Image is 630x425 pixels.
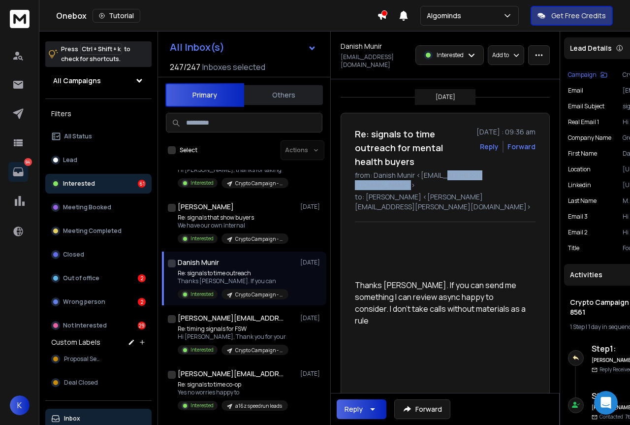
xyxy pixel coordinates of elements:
h3: Inboxes selected [202,61,265,73]
button: Reply [337,399,386,419]
h1: Danish Munir [178,258,219,267]
p: [DATE] : 09:36 am [476,127,535,137]
p: Email [568,87,583,95]
div: Forward [507,142,535,152]
button: Out of office2 [45,268,152,288]
p: 94 [24,158,32,166]
button: Meeting Completed [45,221,152,241]
div: Open Intercom Messenger [594,391,618,415]
span: Deal Closed [64,379,98,387]
p: from: Danish Munir <[EMAIL_ADDRESS][DOMAIN_NAME]> [355,170,535,190]
p: Add to [492,51,509,59]
p: Hi [PERSON_NAME], Thank you for your [178,333,288,341]
div: Onebox [56,9,377,23]
p: Not Interested [63,322,107,329]
p: First Name [568,150,597,158]
div: Reply [345,404,363,414]
div: 29 [138,322,146,329]
p: Get Free Credits [551,11,606,21]
button: Proposal Sent [45,349,152,369]
p: location [568,165,591,173]
p: All Status [64,132,92,140]
span: 1 Step [570,323,585,331]
p: to: [PERSON_NAME] <[PERSON_NAME][EMAIL_ADDRESS][PERSON_NAME][DOMAIN_NAME]> [355,192,535,212]
p: Interested [437,51,464,59]
div: 2 [138,274,146,282]
p: Lead [63,156,77,164]
h1: Re: signals to time outreach for mental health buyers [355,127,471,168]
p: Interested [190,235,214,242]
h3: Filters [45,107,152,121]
p: Re: signals to time outreach [178,269,288,277]
p: Meeting Booked [63,203,111,211]
button: All Status [45,127,152,146]
p: Real Email 1 [568,118,599,126]
button: Campaign [568,71,607,79]
div: Thanks [PERSON_NAME]. If you can send me something I can review async happy to consider. I don't ... [355,279,528,327]
p: Hi [PERSON_NAME], thanks for taking [178,166,288,174]
div: 2 [138,298,146,306]
h1: All Inbox(s) [170,42,224,52]
p: Interested [63,180,95,188]
p: Company Name [568,134,611,142]
h1: [PERSON_NAME] [178,202,234,212]
p: Re: timing signals for FSW [178,325,288,333]
p: Email 3 [568,213,588,221]
p: Yes no worries happy to [178,389,288,396]
p: Email 2 [568,229,588,236]
button: Forward [394,399,450,419]
button: Wrong person2 [45,292,152,312]
p: title [568,244,579,252]
button: All Campaigns [45,71,152,91]
span: 247 / 247 [170,61,200,73]
p: Inbox [64,415,80,423]
button: Meeting Booked [45,197,152,217]
h1: [PERSON_NAME][EMAIL_ADDRESS][DOMAIN_NAME] [178,313,286,323]
button: Reply [480,142,499,152]
span: Ctrl + Shift + k [80,43,122,55]
p: [DATE] [300,314,322,322]
p: Wrong person [63,298,105,306]
p: We have our own internal [178,222,288,229]
label: Select [180,146,197,154]
p: Email Subject [568,102,604,110]
p: [DATE] [300,203,322,211]
p: [DATE] [300,259,322,266]
p: Last Name [568,197,597,205]
p: Thanks [PERSON_NAME]. If you can [178,277,288,285]
p: a16z speedrun leads [235,402,282,410]
p: Re: signals to time co-op [178,381,288,389]
p: Crypto Campaign - Row 3001 - 8561 [235,347,283,354]
button: Others [244,84,323,106]
p: Press to check for shortcuts. [61,44,130,64]
p: Crypto Campaign - Row 3001 - 8561 [235,291,283,298]
div: 61 [138,180,146,188]
p: Interested [190,179,214,187]
p: Closed [63,251,84,259]
button: Not Interested29 [45,316,152,335]
button: Lead [45,150,152,170]
h3: Custom Labels [51,337,100,347]
a: 94 [8,162,28,182]
button: Get Free Credits [531,6,613,26]
p: Crypto Campaign - Row 3001 - 8561 [235,180,283,187]
p: Algominds [427,11,465,21]
button: Interested61 [45,174,152,194]
p: Crypto Campaign - Row 3001 - 8561 [235,235,283,243]
h1: [PERSON_NAME][EMAIL_ADDRESS][DOMAIN_NAME] [178,369,286,379]
p: [EMAIL_ADDRESS][DOMAIN_NAME] [341,53,409,69]
h1: All Campaigns [53,76,101,86]
p: Campaign [568,71,597,79]
h1: Danish Munir [341,41,382,51]
p: linkedin [568,181,591,189]
button: Tutorial [93,9,140,23]
button: All Inbox(s) [162,37,324,57]
button: K [10,395,30,415]
p: Out of office [63,274,99,282]
p: Interested [190,291,214,298]
p: [DATE] [436,93,455,101]
p: Interested [190,402,214,409]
